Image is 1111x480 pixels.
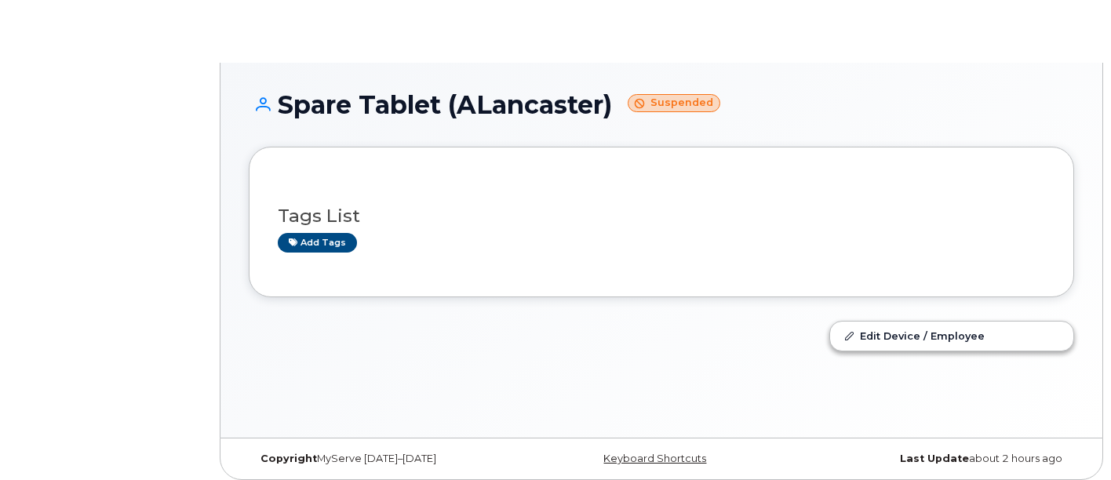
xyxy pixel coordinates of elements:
div: MyServe [DATE]–[DATE] [249,453,524,465]
h1: Spare Tablet (ALancaster) [249,91,1074,118]
small: Suspended [628,94,720,112]
h3: Tags List [278,206,1045,226]
strong: Last Update [900,453,969,464]
div: about 2 hours ago [799,453,1074,465]
a: Edit Device / Employee [830,322,1073,350]
a: Add tags [278,233,357,253]
strong: Copyright [260,453,317,464]
a: Keyboard Shortcuts [603,453,706,464]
